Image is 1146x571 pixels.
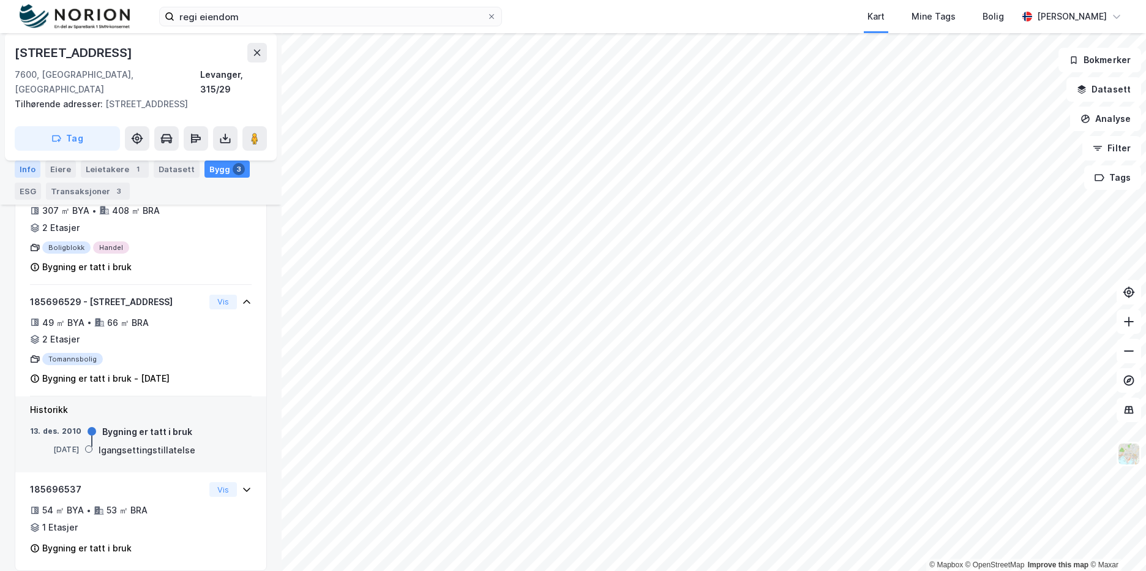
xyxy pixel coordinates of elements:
[233,163,245,175] div: 3
[965,561,1025,569] a: OpenStreetMap
[132,163,144,175] div: 1
[30,444,79,455] div: [DATE]
[20,4,130,29] img: norion-logo.80e7a08dc31c2e691866.png
[112,203,160,218] div: 408 ㎡ BRA
[929,561,963,569] a: Mapbox
[30,482,204,497] div: 185696537
[200,67,267,97] div: Levanger, 315/29
[42,541,132,556] div: Bygning er tatt i bruk
[1058,48,1141,72] button: Bokmerker
[30,426,82,437] div: 13. des. 2010
[1070,107,1141,131] button: Analyse
[1117,442,1140,466] img: Z
[42,520,78,535] div: 1 Etasjer
[154,161,200,178] div: Datasett
[867,9,885,24] div: Kart
[46,183,130,200] div: Transaksjoner
[912,9,956,24] div: Mine Tags
[983,9,1004,24] div: Bolig
[45,161,76,178] div: Eiere
[92,206,97,216] div: •
[209,482,237,497] button: Vis
[1085,512,1146,571] div: Kontrollprogram for chat
[15,183,41,200] div: ESG
[42,503,84,518] div: 54 ㎡ BYA
[1037,9,1107,24] div: [PERSON_NAME]
[1085,512,1146,571] iframe: Chat Widget
[15,43,135,62] div: [STREET_ADDRESS]
[99,443,195,458] div: Igangsettingstillatelse
[81,161,149,178] div: Leietakere
[15,97,257,112] div: [STREET_ADDRESS]
[209,295,237,309] button: Vis
[107,503,148,518] div: 53 ㎡ BRA
[42,260,132,274] div: Bygning er tatt i bruk
[42,316,84,330] div: 49 ㎡ BYA
[15,99,105,109] span: Tilhørende adresser:
[42,203,89,218] div: 307 ㎡ BYA
[30,403,252,417] div: Historikk
[15,161,40,178] div: Info
[113,185,125,197] div: 3
[107,316,149,330] div: 66 ㎡ BRA
[1082,136,1141,161] button: Filter
[87,317,92,327] div: •
[42,371,170,386] div: Bygning er tatt i bruk - [DATE]
[204,161,250,178] div: Bygg
[42,332,80,347] div: 2 Etasjer
[1084,165,1141,190] button: Tags
[42,221,80,235] div: 2 Etasjer
[15,126,120,151] button: Tag
[102,425,192,439] div: Bygning er tatt i bruk
[174,7,487,26] input: Søk på adresse, matrikkel, gårdeiere, leietakere eller personer
[86,505,91,515] div: •
[30,295,204,309] div: 185696529 - [STREET_ADDRESS]
[1028,561,1088,569] a: Improve this map
[1066,77,1141,102] button: Datasett
[15,67,200,97] div: 7600, [GEOGRAPHIC_DATA], [GEOGRAPHIC_DATA]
